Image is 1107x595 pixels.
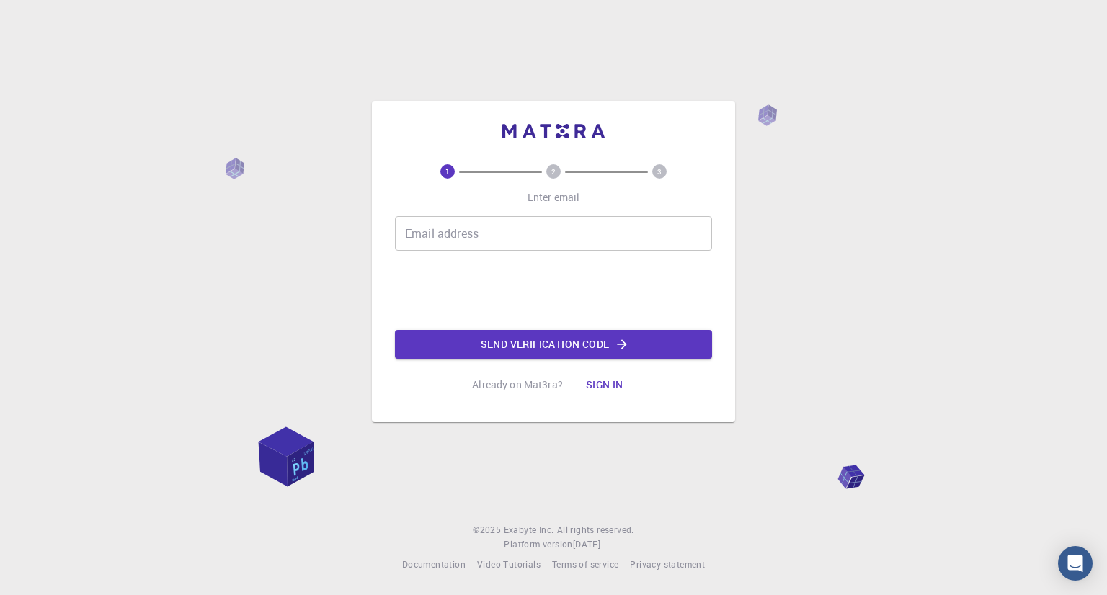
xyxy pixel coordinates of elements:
[552,558,618,570] span: Terms of service
[504,524,554,535] span: Exabyte Inc.
[551,166,556,176] text: 2
[630,558,705,572] a: Privacy statement
[477,558,541,570] span: Video Tutorials
[444,262,663,318] iframe: reCAPTCHA
[473,523,503,537] span: © 2025
[395,330,712,359] button: Send verification code
[445,166,450,176] text: 1
[574,370,635,399] button: Sign in
[504,537,572,552] span: Platform version
[630,558,705,570] span: Privacy statement
[573,537,603,552] a: [DATE].
[477,558,541,572] a: Video Tutorials
[504,523,554,537] a: Exabyte Inc.
[657,166,662,176] text: 3
[1058,546,1093,581] div: Open Intercom Messenger
[472,377,563,392] p: Already on Mat3ra?
[557,523,634,537] span: All rights reserved.
[552,558,618,572] a: Terms of service
[573,538,603,550] span: [DATE] .
[402,558,466,570] span: Documentation
[402,558,466,572] a: Documentation
[528,190,580,205] p: Enter email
